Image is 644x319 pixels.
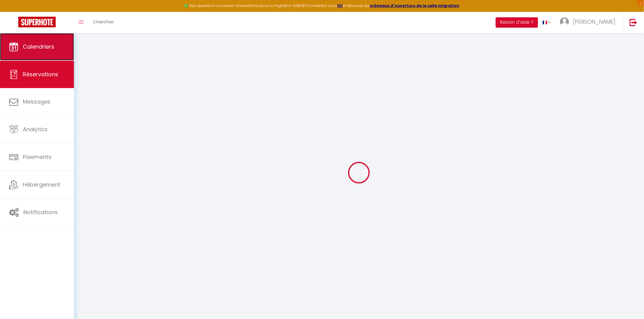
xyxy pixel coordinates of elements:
span: [PERSON_NAME] [573,18,616,26]
a: ICI [338,3,343,8]
img: ... [560,17,569,26]
a: créneaux d'ouverture de la salle migration [370,3,460,8]
span: Hébergement [23,181,60,188]
iframe: Chat [618,292,639,314]
button: Besoin d'aide ? [496,17,538,28]
span: Messages [23,98,51,105]
button: Ouvrir le widget de chat LiveChat [5,2,23,21]
a: ... [PERSON_NAME] [555,12,623,33]
span: Paiements [23,153,51,161]
span: Chercher [93,19,114,25]
span: Calendriers [23,43,54,50]
a: Chercher [88,12,118,33]
img: logout [630,19,637,26]
img: Super Booking [18,17,56,27]
span: Notifications [23,208,58,216]
span: Analytics [23,125,47,133]
span: Réservations [23,70,58,78]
